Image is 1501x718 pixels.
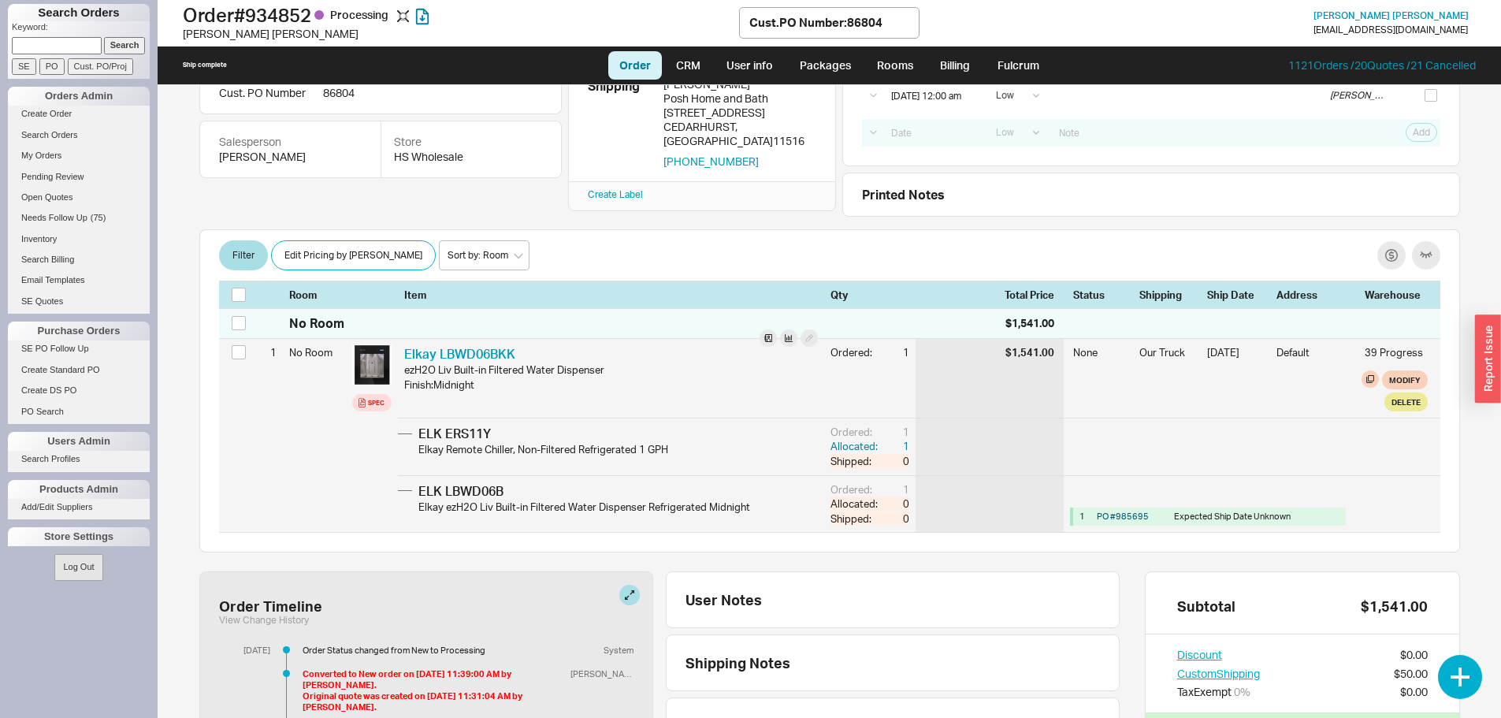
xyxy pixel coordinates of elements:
a: [PERSON_NAME] [PERSON_NAME] [1313,10,1469,21]
div: Our Truck [1139,345,1198,370]
a: 1121Orders /20Quotes /21 Cancelled [1288,58,1476,72]
span: Add [1413,126,1430,139]
div: ELK LBWD06B [418,482,824,500]
span: 0 % [1234,685,1250,698]
a: Order [608,51,662,80]
div: Allocated: [830,497,881,511]
div: Allocated: [830,439,881,453]
a: Inventory [8,231,150,247]
div: Room [289,288,346,302]
a: My Orders [8,147,150,164]
input: SE [12,58,36,75]
div: Store [394,134,548,150]
div: HS Wholesale [394,149,548,165]
div: Elkay ezH2O Liv Built-in Filtered Water Dispenser Refrigerated Midnight [418,500,824,514]
input: Note [1050,122,1327,143]
div: Address [1276,288,1355,302]
button: Add [1406,123,1437,142]
div: Purchase Orders [8,322,150,340]
div: [PERSON_NAME] [1330,90,1384,101]
a: Pending Review [8,169,150,185]
div: [STREET_ADDRESS] [663,106,816,120]
p: Keyword: [12,21,150,37]
a: Create Standard PO [8,362,150,378]
img: LBWD06BKK__RDR_A_hhiqb0 [352,345,392,385]
input: Cust. PO/Proj [68,58,133,75]
a: User info [715,51,785,80]
div: [DATE] [231,645,270,656]
span: Pending Review [21,172,84,181]
div: 0 [881,497,909,511]
div: [PERSON_NAME] [219,149,362,165]
button: Log Out [54,554,102,580]
div: Ship Date [1207,288,1267,302]
input: Date [882,122,983,143]
span: Needs Follow Up [21,213,87,222]
a: Open Quotes [8,189,150,206]
div: ezH2O Liv Built-in Filtered Water Dispenser [404,363,818,377]
div: 1 [257,339,277,366]
div: Total Price [1005,288,1064,302]
button: Edit Pricing by [PERSON_NAME] [271,240,436,270]
a: PO Search [8,404,150,420]
div: Ordered: [830,345,881,359]
div: 1 [1079,511,1090,523]
div: Item [404,288,824,302]
a: Rooms [865,51,924,80]
a: Packages [788,51,862,80]
input: PO [39,58,65,75]
div: Warehouse [1365,288,1428,302]
div: $1,541.00 [1005,345,1054,359]
div: 1 [881,345,909,359]
div: Products Admin [8,480,150,499]
a: Fulcrum [986,51,1050,80]
div: 1 [881,439,909,453]
div: Tax Exempt [1177,684,1260,700]
div: Printed Notes [862,186,1440,203]
button: Filter [219,240,268,270]
a: Elkay LBWD06BKK [404,346,515,362]
button: Discount [1177,647,1222,663]
div: 0 [881,512,909,526]
a: Search Profiles [8,451,150,467]
div: CEDARHURST , [GEOGRAPHIC_DATA] 11516 [663,120,816,148]
a: Search Orders [8,127,150,143]
div: None [1073,345,1130,370]
button: Modify [1382,370,1428,389]
div: 86804 [323,85,509,101]
div: Shipped: [830,512,881,526]
div: Expected Ship Date Unknown [1073,508,1346,526]
span: Modify [1389,374,1421,386]
div: $50.00 [1394,666,1428,682]
div: [EMAIL_ADDRESS][DOMAIN_NAME] [1313,24,1468,35]
button: View Change History [219,615,309,626]
div: Users Admin [8,432,150,451]
a: Create Order [8,106,150,122]
a: Create Label [588,188,643,200]
button: [PHONE_NUMBER] [663,154,759,169]
div: Finish : Midnight [404,378,818,392]
span: Delete [1391,396,1421,408]
div: Qty [830,288,909,302]
span: [PERSON_NAME] [PERSON_NAME] [1313,9,1469,21]
button: Delete [1384,392,1428,411]
div: [PERSON_NAME] [PERSON_NAME] [183,26,739,42]
div: Subtotal [1177,597,1235,615]
div: Shipping [588,77,651,169]
div: No Room [289,339,346,366]
div: System [597,645,633,656]
div: Shipping Notes [685,654,1113,671]
div: 1 [881,425,909,439]
h1: Search Orders [8,4,150,21]
div: Shipping [1139,288,1198,302]
div: Ordered: [830,425,881,439]
div: $0.00 [1400,684,1428,700]
div: Ordered: [830,482,881,497]
button: Allocated:1 [830,439,909,453]
h1: Order # 934852 [183,4,739,26]
a: Email Templates [8,272,150,288]
div: Orders Admin [8,87,150,106]
div: Store Settings [8,527,150,546]
div: Default [1276,345,1355,370]
button: CustomShipping [1177,666,1260,682]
